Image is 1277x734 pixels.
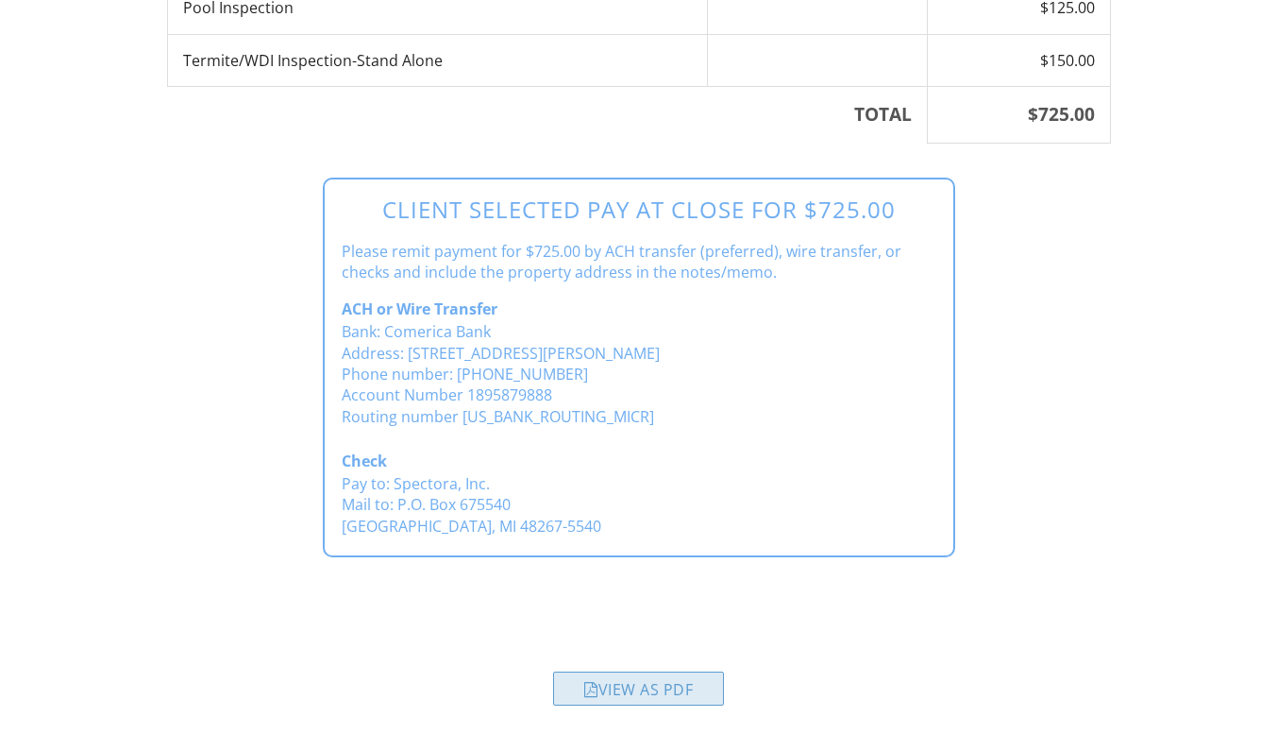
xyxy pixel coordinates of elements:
[553,672,724,706] div: View as PDF
[342,196,936,222] h3: Client selected Pay at Close for $725.00
[342,299,936,319] p: ACH or Wire Transfer
[342,451,936,471] p: Check
[928,34,1111,86] td: $150.00
[342,321,936,427] p: Bank: Comerica Bank Address: [STREET_ADDRESS][PERSON_NAME] Phone number: [PHONE_NUMBER] Account N...
[167,34,708,86] td: Termite/WDI Inspection-Stand Alone
[553,684,724,705] a: View as PDF
[342,241,936,283] p: Please remit payment for $725.00 by ACH transfer (preferred), wire transfer, or checks and includ...
[928,86,1111,143] th: $725.00
[342,473,936,537] p: Pay to: Spectora, Inc. Mail to: P.O. Box 675540 [GEOGRAPHIC_DATA], MI 48267-5540
[167,86,928,143] th: TOTAL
